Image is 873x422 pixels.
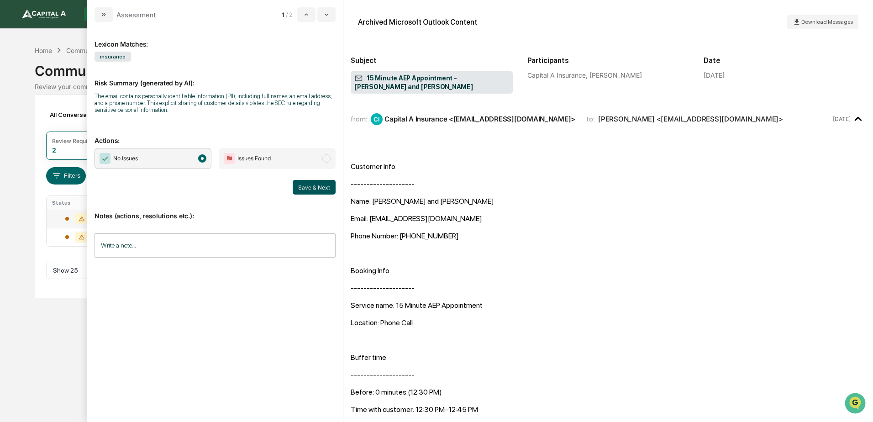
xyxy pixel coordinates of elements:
[100,153,110,164] img: Checkmark
[358,18,477,26] div: Archived Microsoft Outlook Content
[116,11,156,19] div: Assessment
[282,11,284,18] span: 1
[31,79,116,86] div: We're available if you need us!
[704,71,725,79] div: [DATE]
[704,56,866,65] h2: Date
[91,155,110,162] span: Pylon
[286,11,295,18] span: / 2
[527,71,689,79] div: Capital A Insurance, [PERSON_NAME]
[18,115,59,124] span: Preclearance
[46,167,86,185] button: Filters
[833,116,851,122] time: Wednesday, October 8, 2025 at 10:55:16 AM
[787,15,858,29] button: Download Messages
[155,73,166,84] button: Start new chat
[801,19,853,25] span: Download Messages
[95,201,336,220] p: Notes (actions, resolutions etc.):
[9,19,166,34] p: How can we help?
[18,132,58,142] span: Data Lookup
[844,392,868,417] iframe: Open customer support
[95,68,336,87] p: Risk Summary (generated by AI):
[95,126,336,144] p: Actions:
[66,116,74,123] div: 🗄️
[46,107,115,122] div: All Conversations
[351,115,367,123] span: from:
[95,29,336,48] div: Lexicon Matches:
[586,115,594,123] span: to:
[9,133,16,141] div: 🔎
[75,115,113,124] span: Attestations
[351,56,513,65] h2: Subject
[384,115,575,123] div: Capital A Insurance <[EMAIL_ADDRESS][DOMAIN_NAME]>
[113,154,138,163] span: No Issues
[371,113,383,125] div: CI
[35,55,838,79] div: Communications Archive
[354,74,509,91] span: 15 Minute AEP Appointment - [PERSON_NAME] and [PERSON_NAME]
[598,115,783,123] div: [PERSON_NAME] <[EMAIL_ADDRESS][DOMAIN_NAME]>
[35,83,838,90] div: Review your communication records across channels
[95,52,131,62] span: insurance
[527,56,689,65] h2: Participants
[35,47,52,54] div: Home
[237,154,271,163] span: Issues Found
[66,47,140,54] div: Communications Archive
[22,10,66,19] img: logo
[9,116,16,123] div: 🖐️
[47,196,106,210] th: Status
[52,137,96,144] div: Review Required
[224,153,235,164] img: Flag
[293,180,336,195] button: Save & Next
[9,70,26,86] img: 1746055101610-c473b297-6a78-478c-a979-82029cc54cd1
[5,129,61,145] a: 🔎Data Lookup
[64,154,110,162] a: Powered byPylon
[63,111,117,128] a: 🗄️Attestations
[5,111,63,128] a: 🖐️Preclearance
[52,146,56,154] div: 2
[95,93,336,113] div: The email contains personally identifiable information (PII), including full names, an email addr...
[31,70,150,79] div: Start new chat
